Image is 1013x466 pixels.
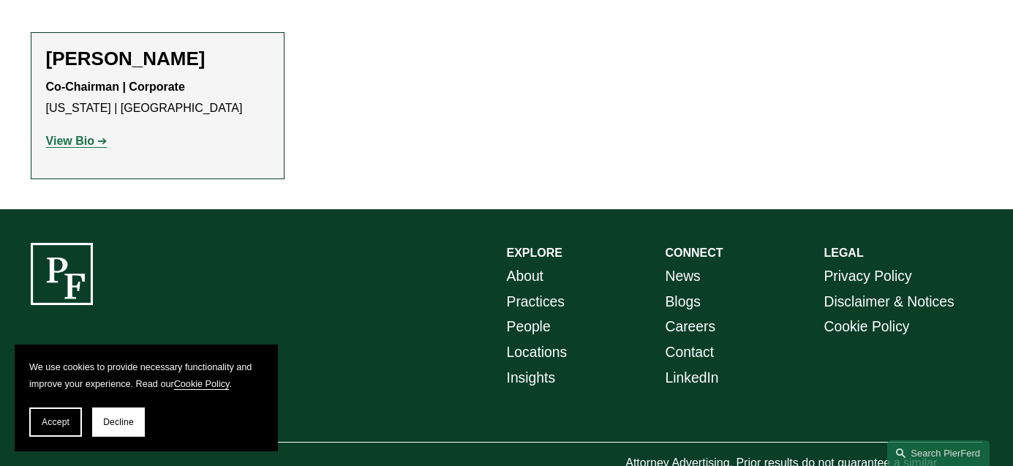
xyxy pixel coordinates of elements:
[824,247,863,259] strong: LEGAL
[103,417,134,427] span: Decline
[665,340,714,366] a: Contact
[46,80,185,93] strong: Co-Chairman | Corporate
[665,264,700,290] a: News
[29,407,82,437] button: Accept
[46,135,94,147] strong: View Bio
[42,417,69,427] span: Accept
[507,290,565,315] a: Practices
[507,315,551,340] a: People
[507,340,568,366] a: Locations
[824,290,954,315] a: Disclaimer & Notices
[665,366,718,391] a: LinkedIn
[665,290,700,315] a: Blogs
[665,247,723,259] strong: CONNECT
[887,440,990,466] a: Search this site
[824,264,911,290] a: Privacy Policy
[15,345,278,451] section: Cookie banner
[507,366,556,391] a: Insights
[665,315,715,340] a: Careers
[174,379,230,389] a: Cookie Policy
[29,359,263,393] p: We use cookies to provide necessary functionality and improve your experience. Read our .
[824,315,909,340] a: Cookie Policy
[46,48,269,70] h2: [PERSON_NAME]
[46,135,108,147] a: View Bio
[507,264,543,290] a: About
[46,77,269,119] p: [US_STATE] | [GEOGRAPHIC_DATA]
[92,407,145,437] button: Decline
[507,247,562,259] strong: EXPLORE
